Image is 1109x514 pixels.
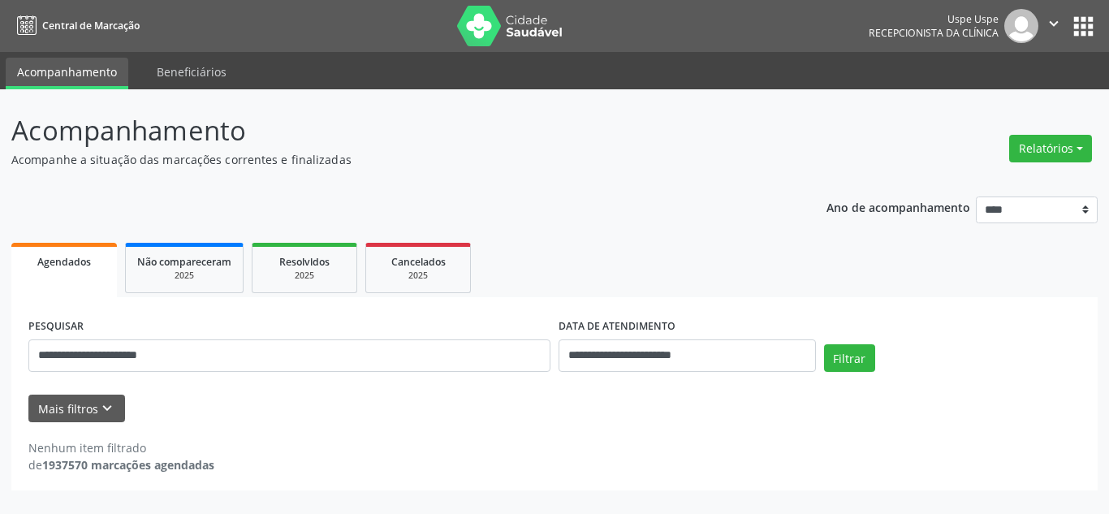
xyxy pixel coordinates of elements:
[11,151,772,168] p: Acompanhe a situação das marcações correntes e finalizadas
[11,12,140,39] a: Central de Marcação
[145,58,238,86] a: Beneficiários
[6,58,128,89] a: Acompanhamento
[869,26,999,40] span: Recepcionista da clínica
[1038,9,1069,43] button: 
[137,270,231,282] div: 2025
[264,270,345,282] div: 2025
[11,110,772,151] p: Acompanhamento
[137,255,231,269] span: Não compareceram
[1045,15,1063,32] i: 
[42,19,140,32] span: Central de Marcação
[28,439,214,456] div: Nenhum item filtrado
[824,344,875,372] button: Filtrar
[28,395,125,423] button: Mais filtroskeyboard_arrow_down
[37,255,91,269] span: Agendados
[28,314,84,339] label: PESQUISAR
[42,457,214,473] strong: 1937570 marcações agendadas
[1009,135,1092,162] button: Relatórios
[826,197,970,217] p: Ano de acompanhamento
[1004,9,1038,43] img: img
[1069,12,1098,41] button: apps
[279,255,330,269] span: Resolvidos
[98,400,116,417] i: keyboard_arrow_down
[559,314,675,339] label: DATA DE ATENDIMENTO
[869,12,999,26] div: Uspe Uspe
[378,270,459,282] div: 2025
[28,456,214,473] div: de
[391,255,446,269] span: Cancelados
